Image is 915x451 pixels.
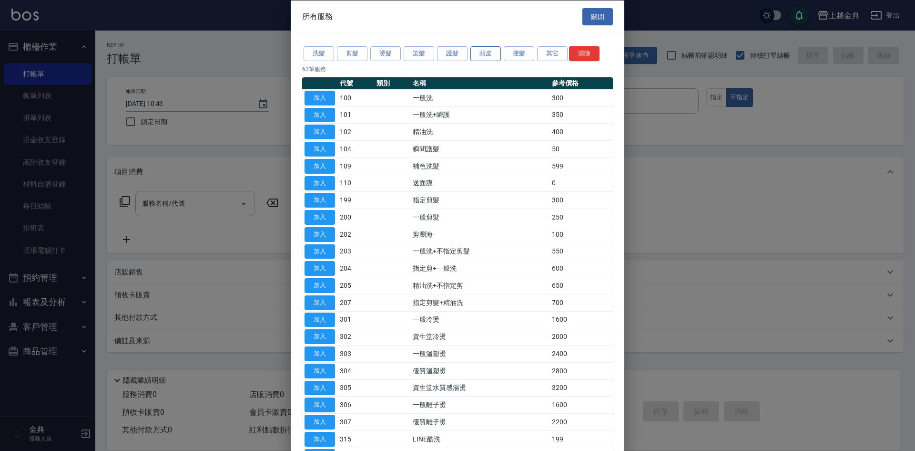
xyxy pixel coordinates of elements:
[549,260,613,277] td: 600
[569,46,600,61] button: 清除
[410,396,549,413] td: 一般離子燙
[305,261,335,276] button: 加入
[582,8,613,25] button: 關閉
[305,278,335,293] button: 加入
[410,277,549,294] td: 精油洗+不指定剪
[410,345,549,362] td: 一般溫塑燙
[410,243,549,260] td: 一般洗+不指定剪髮
[305,312,335,327] button: 加入
[305,398,335,412] button: 加入
[410,209,549,226] td: 一般剪髮
[549,140,613,157] td: 50
[305,107,335,122] button: 加入
[305,125,335,139] button: 加入
[305,158,335,173] button: 加入
[410,379,549,397] td: 資生堂水質感湯燙
[549,175,613,192] td: 0
[337,311,374,328] td: 301
[410,311,549,328] td: 一般冷燙
[337,277,374,294] td: 205
[305,90,335,105] button: 加入
[337,379,374,397] td: 305
[437,46,468,61] button: 護髮
[337,123,374,140] td: 102
[305,176,335,190] button: 加入
[337,396,374,413] td: 306
[337,260,374,277] td: 204
[470,46,501,61] button: 頭皮
[549,191,613,209] td: 300
[305,227,335,241] button: 加入
[549,362,613,379] td: 2800
[549,243,613,260] td: 550
[305,346,335,361] button: 加入
[549,226,613,243] td: 100
[504,46,534,61] button: 接髮
[337,294,374,311] td: 207
[305,295,335,310] button: 加入
[410,89,549,106] td: 一般洗
[337,89,374,106] td: 100
[305,329,335,344] button: 加入
[337,175,374,192] td: 110
[549,345,613,362] td: 2400
[374,77,411,89] th: 類別
[302,11,333,21] span: 所有服務
[370,46,401,61] button: 燙髮
[410,294,549,311] td: 指定剪髮+精油洗
[549,379,613,397] td: 3200
[549,328,613,345] td: 2000
[305,380,335,395] button: 加入
[410,226,549,243] td: 剪瀏海
[305,244,335,259] button: 加入
[305,415,335,430] button: 加入
[549,413,613,430] td: 2200
[410,260,549,277] td: 指定剪+一般洗
[337,140,374,157] td: 104
[337,243,374,260] td: 203
[549,89,613,106] td: 300
[337,157,374,175] td: 109
[410,157,549,175] td: 補色洗髮
[337,430,374,448] td: 315
[337,191,374,209] td: 199
[549,106,613,124] td: 350
[302,64,613,73] p: 62 筆服務
[337,413,374,430] td: 307
[305,142,335,157] button: 加入
[305,363,335,378] button: 加入
[549,311,613,328] td: 1600
[549,157,613,175] td: 599
[410,328,549,345] td: 資生堂冷燙
[549,396,613,413] td: 1600
[410,140,549,157] td: 瞬間護髮
[410,123,549,140] td: 精油洗
[337,345,374,362] td: 303
[410,175,549,192] td: 送面膜
[410,430,549,448] td: LINE酷洗
[549,430,613,448] td: 199
[410,413,549,430] td: 優質離子燙
[410,191,549,209] td: 指定剪髮
[337,328,374,345] td: 302
[337,209,374,226] td: 200
[337,77,374,89] th: 代號
[410,77,549,89] th: 名稱
[549,294,613,311] td: 700
[337,46,367,61] button: 剪髮
[337,362,374,379] td: 304
[549,277,613,294] td: 650
[404,46,434,61] button: 染髮
[410,106,549,124] td: 一般洗+瞬護
[305,193,335,208] button: 加入
[549,77,613,89] th: 參考價格
[337,106,374,124] td: 101
[537,46,568,61] button: 其它
[549,123,613,140] td: 400
[305,210,335,225] button: 加入
[410,362,549,379] td: 優質溫塑燙
[304,46,334,61] button: 洗髮
[549,209,613,226] td: 250
[337,226,374,243] td: 202
[305,431,335,446] button: 加入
